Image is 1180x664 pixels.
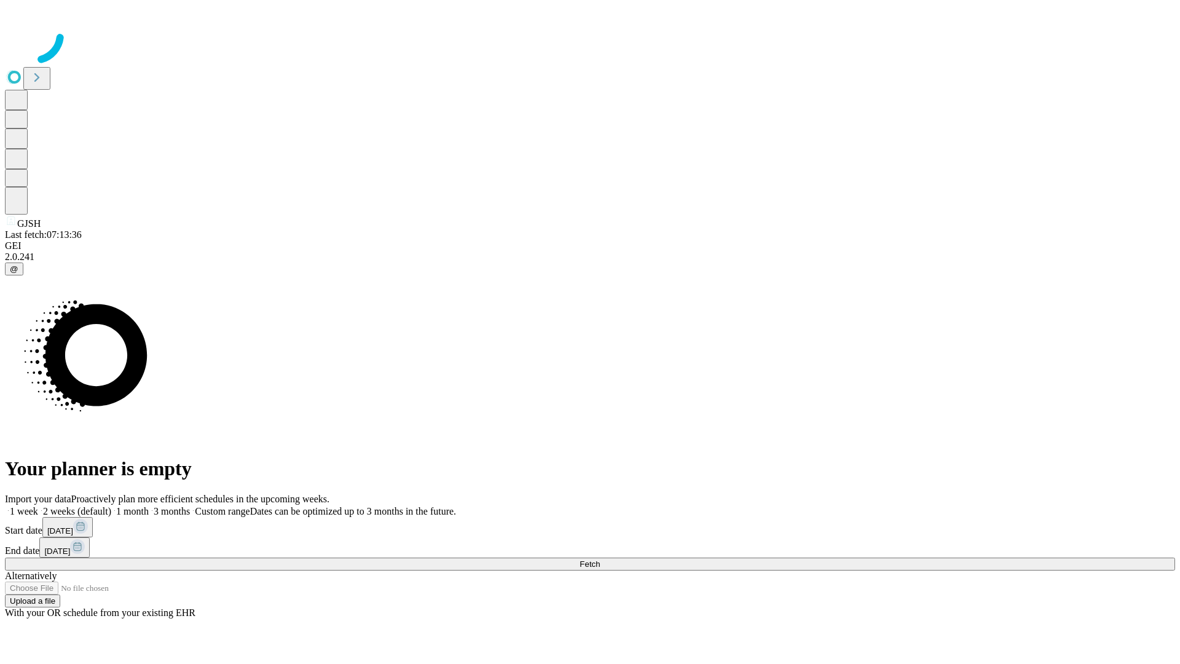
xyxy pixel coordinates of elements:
[10,506,38,516] span: 1 week
[5,494,71,504] span: Import your data
[5,571,57,581] span: Alternatively
[250,506,456,516] span: Dates can be optimized up to 3 months in the future.
[116,506,149,516] span: 1 month
[44,547,70,556] span: [DATE]
[17,218,41,229] span: GJSH
[5,595,60,607] button: Upload a file
[5,607,195,618] span: With your OR schedule from your existing EHR
[5,457,1175,480] h1: Your planner is empty
[5,558,1175,571] button: Fetch
[10,264,18,274] span: @
[42,517,93,537] button: [DATE]
[5,240,1175,251] div: GEI
[580,559,600,569] span: Fetch
[5,251,1175,263] div: 2.0.241
[47,526,73,536] span: [DATE]
[5,229,82,240] span: Last fetch: 07:13:36
[195,506,250,516] span: Custom range
[39,537,90,558] button: [DATE]
[71,494,329,504] span: Proactively plan more efficient schedules in the upcoming weeks.
[5,517,1175,537] div: Start date
[5,263,23,275] button: @
[5,537,1175,558] div: End date
[154,506,190,516] span: 3 months
[43,506,111,516] span: 2 weeks (default)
